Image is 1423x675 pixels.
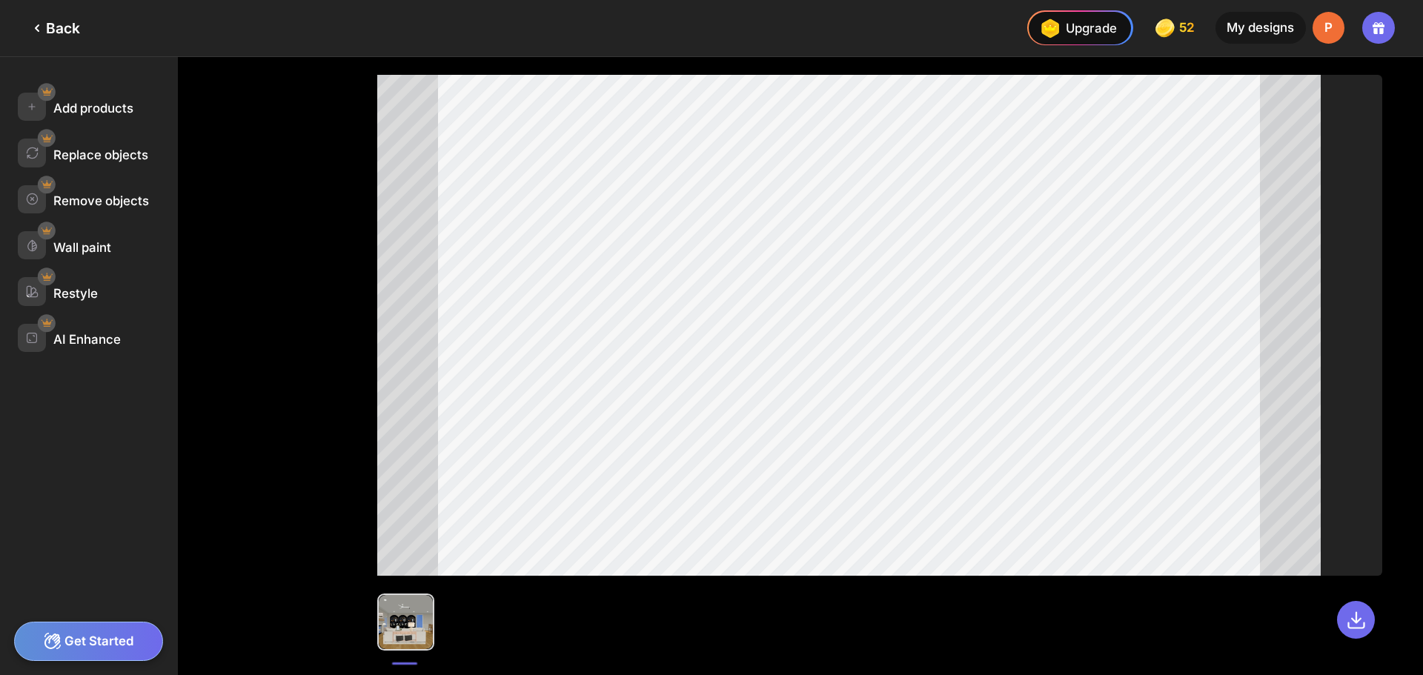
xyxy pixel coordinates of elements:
span: 52 [1179,21,1198,35]
div: Remove objects [53,193,149,208]
div: AI Enhance [53,332,121,347]
div: Wall paint [53,240,111,255]
div: Replace objects [53,147,148,162]
div: Back [28,19,80,37]
div: Restyle [53,286,98,301]
div: Add products [53,101,133,116]
img: upgrade-nav-btn-icon.gif [1035,14,1064,42]
div: Upgrade [1035,14,1117,42]
div: P [1313,12,1344,44]
div: Get Started [14,622,163,661]
div: My designs [1215,12,1306,44]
